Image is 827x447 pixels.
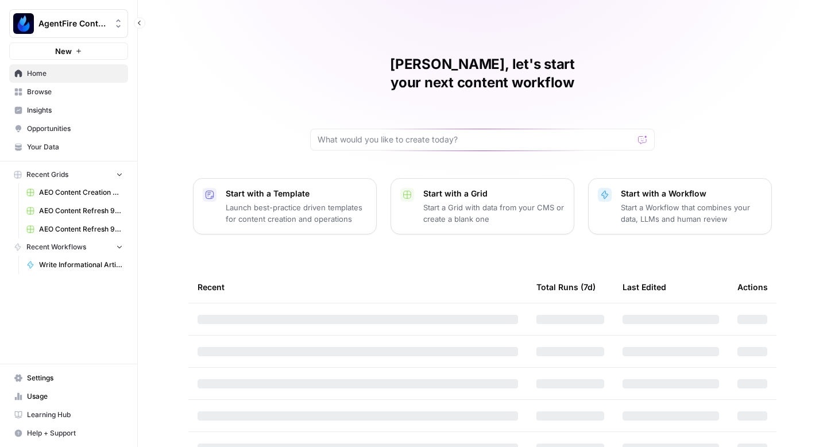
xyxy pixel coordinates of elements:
[21,256,128,274] a: Write Informational Article Body
[39,224,123,234] span: AEO Content Refresh 9-15
[621,202,762,225] p: Start a Workflow that combines your data, LLMs and human review
[9,406,128,424] a: Learning Hub
[55,45,72,57] span: New
[39,260,123,270] span: Write Informational Article Body
[13,13,34,34] img: AgentFire Content Logo
[226,188,367,199] p: Start with a Template
[21,220,128,238] a: AEO Content Refresh 9-15
[9,138,128,156] a: Your Data
[9,43,128,60] button: New
[536,271,596,303] div: Total Runs (7d)
[21,183,128,202] a: AEO Content Creation 9/22
[39,187,123,198] span: AEO Content Creation 9/22
[198,271,518,303] div: Recent
[27,68,123,79] span: Home
[27,391,123,402] span: Usage
[27,428,123,438] span: Help + Support
[9,424,128,442] button: Help + Support
[318,134,633,145] input: What would you like to create today?
[623,271,666,303] div: Last Edited
[9,387,128,406] a: Usage
[27,105,123,115] span: Insights
[310,55,655,92] h1: [PERSON_NAME], let's start your next content workflow
[27,124,123,134] span: Opportunities
[391,178,574,234] button: Start with a GridStart a Grid with data from your CMS or create a blank one
[737,271,768,303] div: Actions
[26,242,86,252] span: Recent Workflows
[39,206,123,216] span: AEO Content Refresh 9/22
[21,202,128,220] a: AEO Content Refresh 9/22
[9,83,128,101] a: Browse
[27,142,123,152] span: Your Data
[423,188,565,199] p: Start with a Grid
[9,64,128,83] a: Home
[9,9,128,38] button: Workspace: AgentFire Content
[9,238,128,256] button: Recent Workflows
[588,178,772,234] button: Start with a WorkflowStart a Workflow that combines your data, LLMs and human review
[9,369,128,387] a: Settings
[27,87,123,97] span: Browse
[27,410,123,420] span: Learning Hub
[193,178,377,234] button: Start with a TemplateLaunch best-practice driven templates for content creation and operations
[38,18,108,29] span: AgentFire Content
[621,188,762,199] p: Start with a Workflow
[27,373,123,383] span: Settings
[423,202,565,225] p: Start a Grid with data from your CMS or create a blank one
[9,101,128,120] a: Insights
[9,120,128,138] a: Opportunities
[226,202,367,225] p: Launch best-practice driven templates for content creation and operations
[9,166,128,183] button: Recent Grids
[26,169,68,180] span: Recent Grids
